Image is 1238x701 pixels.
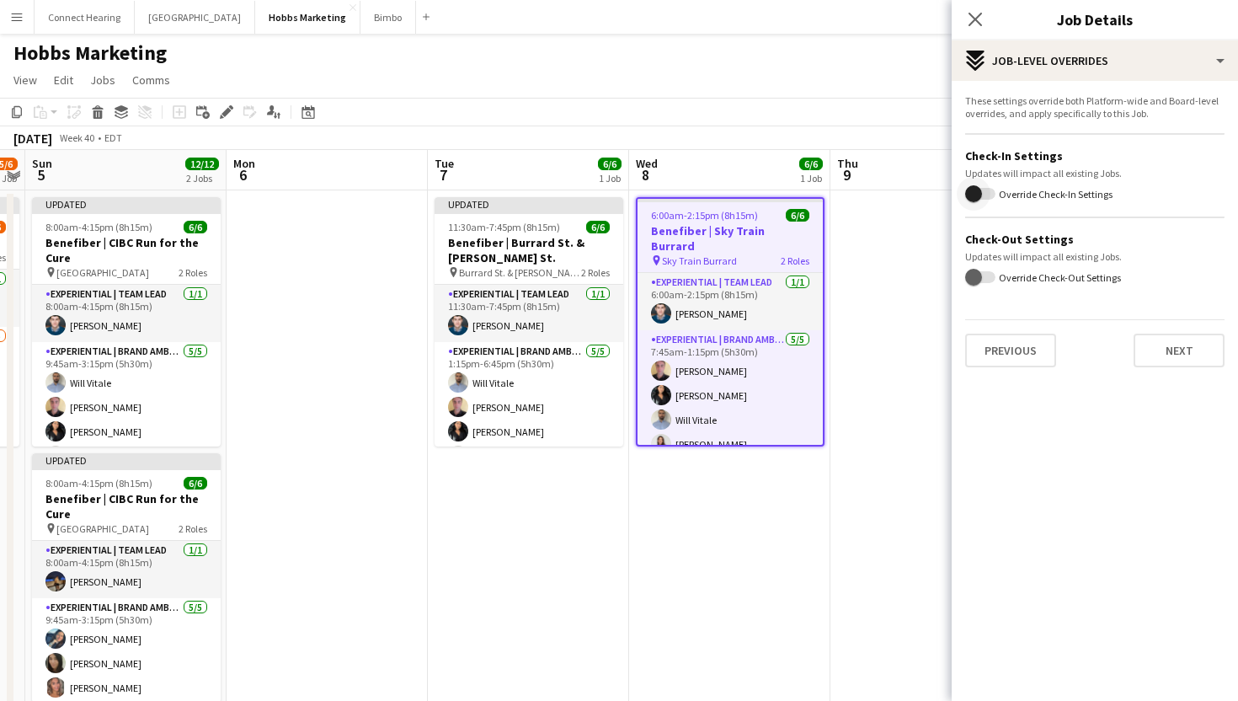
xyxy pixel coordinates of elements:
a: Edit [47,69,80,91]
app-job-card: Updated11:30am-7:45pm (8h15m)6/6Benefiber | Burrard St. & [PERSON_NAME] St. Burrard St. & [PERSON... [435,197,623,447]
span: 2 Roles [179,522,207,535]
span: Week 40 [56,131,98,144]
div: Updated [32,197,221,211]
app-card-role: Experiential | Team Lead1/16:00am-2:15pm (8h15m)[PERSON_NAME] [638,273,823,330]
button: Previous [965,334,1056,367]
div: 2 Jobs [186,172,218,185]
h3: Benefiber | CIBC Run for the Cure [32,235,221,265]
span: View [13,72,37,88]
a: View [7,69,44,91]
label: Override Check-In Settings [995,188,1113,201]
span: Mon [233,156,255,171]
span: Jobs [90,72,115,88]
h3: Check-In Settings [965,148,1225,163]
a: Comms [125,69,177,91]
span: 8:00am-4:15pm (8h15m) [45,221,152,233]
span: 9 [835,165,858,185]
div: Updates will impact all existing Jobs. [965,250,1225,263]
span: 6 [231,165,255,185]
div: These settings override both Platform-wide and Board-level overrides, and apply specifically to t... [965,94,1225,120]
div: 1 Job [599,172,621,185]
span: Thu [837,156,858,171]
span: 2 Roles [781,254,809,267]
span: 6/6 [184,477,207,490]
button: [GEOGRAPHIC_DATA] [135,1,255,34]
div: Updated [32,453,221,467]
label: Override Check-Out Settings [995,270,1121,283]
button: Bimbo [360,1,416,34]
span: Burrard St. & [PERSON_NAME] St. [459,266,581,279]
app-card-role: Experiential | Brand Ambassador5/51:15pm-6:45pm (5h30m)Will Vitale[PERSON_NAME][PERSON_NAME] [435,342,623,497]
span: Sun [32,156,52,171]
app-card-role: Experiential | Brand Ambassador5/57:45am-1:15pm (5h30m)[PERSON_NAME][PERSON_NAME]Will Vitale[PERS... [638,330,823,485]
app-card-role: Experiential | Brand Ambassador5/59:45am-3:15pm (5h30m)Will Vitale[PERSON_NAME][PERSON_NAME] [32,342,221,497]
span: 6/6 [184,221,207,233]
h3: Benefiber | CIBC Run for the Cure [32,491,221,522]
div: Updates will impact all existing Jobs. [965,167,1225,179]
span: Wed [636,156,658,171]
span: 6/6 [786,209,809,222]
span: 6/6 [799,158,823,170]
span: 12/12 [185,158,219,170]
a: Jobs [83,69,122,91]
app-job-card: Updated8:00am-4:15pm (8h15m)6/6Benefiber | CIBC Run for the Cure [GEOGRAPHIC_DATA]2 RolesExperien... [32,197,221,447]
span: 6/6 [586,221,610,233]
span: 7 [432,165,454,185]
div: 1 Job [800,172,822,185]
div: EDT [104,131,122,144]
button: Connect Hearing [35,1,135,34]
span: 6/6 [598,158,622,170]
h1: Hobbs Marketing [13,40,167,66]
span: 8 [633,165,658,185]
span: 5 [29,165,52,185]
span: Edit [54,72,73,88]
button: Next [1134,334,1225,367]
h3: Benefiber | Burrard St. & [PERSON_NAME] St. [435,235,623,265]
span: Sky Train Burrard [662,254,737,267]
span: Tue [435,156,454,171]
span: [GEOGRAPHIC_DATA] [56,522,149,535]
app-card-role: Experiential | Team Lead1/111:30am-7:45pm (8h15m)[PERSON_NAME] [435,285,623,342]
span: 8:00am-4:15pm (8h15m) [45,477,152,490]
span: Comms [132,72,170,88]
button: Hobbs Marketing [255,1,360,34]
span: [GEOGRAPHIC_DATA] [56,266,149,279]
span: 6:00am-2:15pm (8h15m) [651,209,758,222]
h3: Benefiber | Sky Train Burrard [638,223,823,254]
h3: Check-Out Settings [965,232,1225,247]
app-card-role: Experiential | Team Lead1/18:00am-4:15pm (8h15m)[PERSON_NAME] [32,285,221,342]
app-job-card: 6:00am-2:15pm (8h15m)6/6Benefiber | Sky Train Burrard Sky Train Burrard2 RolesExperiential | Team... [636,197,824,447]
span: 2 Roles [581,266,610,279]
div: [DATE] [13,130,52,147]
h3: Job Details [952,8,1238,30]
div: Updated [435,197,623,211]
app-card-role: Experiential | Team Lead1/18:00am-4:15pm (8h15m)[PERSON_NAME] [32,541,221,598]
span: 11:30am-7:45pm (8h15m) [448,221,560,233]
span: 2 Roles [179,266,207,279]
div: Job-Level Overrides [952,40,1238,81]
